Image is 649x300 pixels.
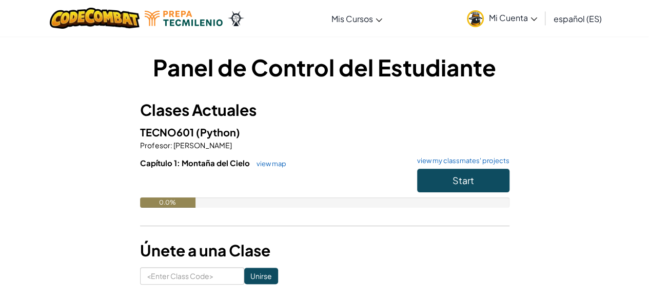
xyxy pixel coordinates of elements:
img: Tecmilenio logo [145,11,223,26]
span: español (ES) [554,13,602,24]
span: : [170,141,172,150]
img: Ozaria [228,11,244,26]
span: Mi Cuenta [489,12,537,23]
input: <Enter Class Code> [140,267,244,285]
h3: Únete a una Clase [140,239,509,262]
span: Profesor [140,141,170,150]
h3: Clases Actuales [140,98,509,122]
a: español (ES) [548,5,607,32]
input: Unirse [244,268,278,284]
span: TECNO601 [140,126,196,138]
a: view my classmates' projects [412,157,509,164]
a: view map [251,159,286,168]
img: CodeCombat logo [50,8,140,29]
a: Mis Cursos [326,5,387,32]
div: 0.0% [140,197,195,208]
button: Start [417,169,509,192]
h1: Panel de Control del Estudiante [140,51,509,83]
span: Start [453,174,474,186]
span: Mis Cursos [331,13,373,24]
span: (Python) [196,126,240,138]
a: Mi Cuenta [462,2,542,34]
span: Capítulo 1: Montaña del Cielo [140,158,251,168]
span: [PERSON_NAME] [172,141,232,150]
img: avatar [467,10,484,27]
